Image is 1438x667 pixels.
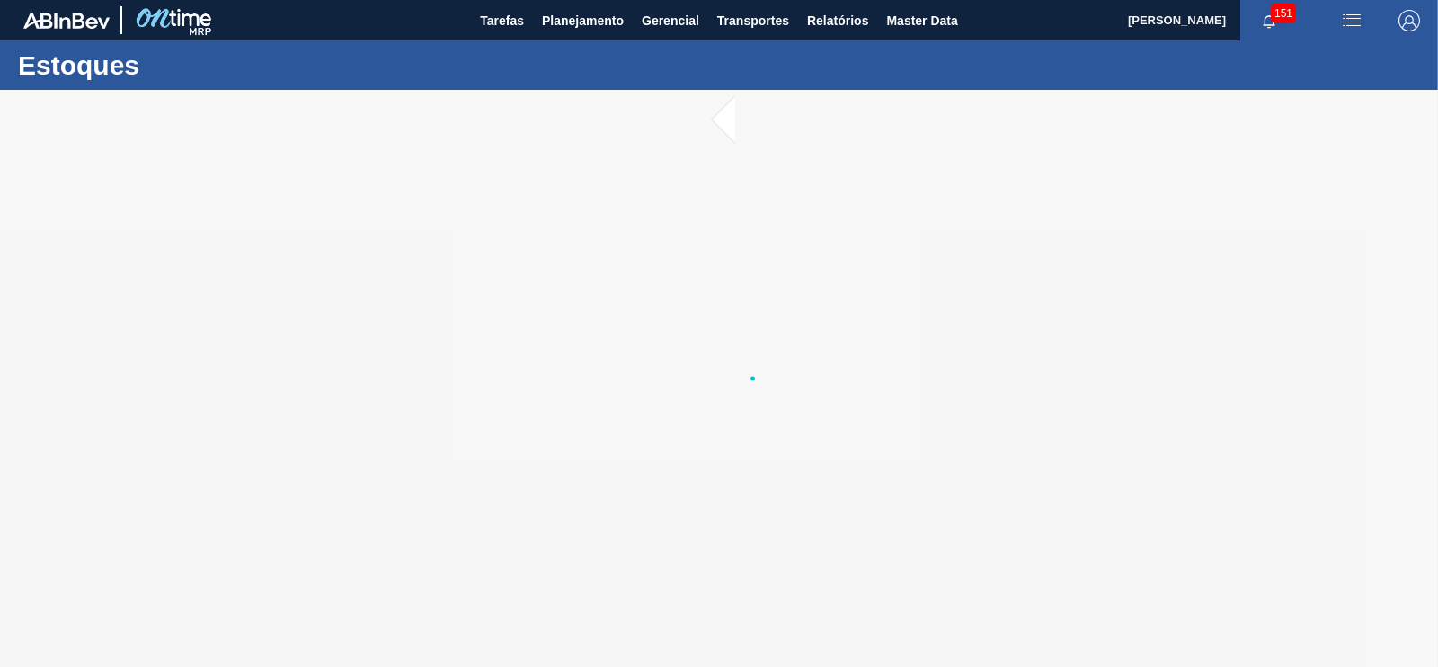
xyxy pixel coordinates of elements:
[717,10,789,31] span: Transportes
[1240,8,1298,33] button: Notificações
[480,10,524,31] span: Tarefas
[542,10,624,31] span: Planejamento
[642,10,699,31] span: Gerencial
[807,10,868,31] span: Relatórios
[886,10,957,31] span: Master Data
[23,13,110,29] img: TNhmsLtSVTkK8tSr43FrP2fwEKptu5GPRR3wAAAABJRU5ErkJggg==
[1341,10,1363,31] img: userActions
[1398,10,1420,31] img: Logout
[18,55,337,76] h1: Estoques
[1271,4,1296,23] span: 151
